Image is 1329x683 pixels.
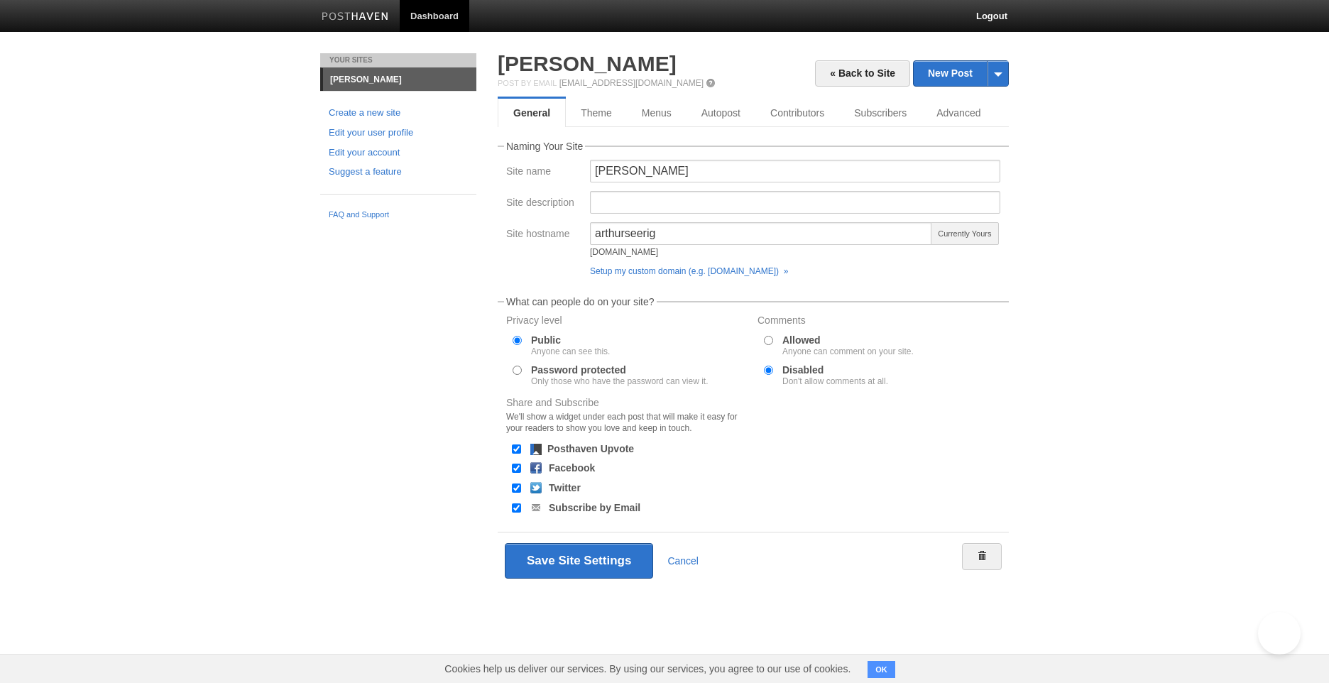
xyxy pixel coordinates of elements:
button: OK [868,661,895,678]
a: Contributors [755,99,839,127]
a: Edit your user profile [329,126,468,141]
a: Edit your account [329,146,468,160]
label: Allowed [782,335,914,356]
label: Public [531,335,610,356]
iframe: Help Scout Beacon - Open [1258,612,1301,655]
a: [EMAIL_ADDRESS][DOMAIN_NAME] [559,78,704,88]
div: Anyone can comment on your site. [782,347,914,356]
li: Your Sites [320,53,476,67]
a: Subscribers [839,99,921,127]
a: Create a new site [329,106,468,121]
a: Menus [627,99,687,127]
label: Facebook [549,463,595,473]
span: Currently Yours [931,222,999,245]
label: Site description [506,197,581,211]
label: Twitter [549,483,581,493]
div: Only those who have the password can view it. [531,377,708,386]
a: Autopost [687,99,755,127]
legend: What can people do on your site? [504,297,657,307]
a: « Back to Site [815,60,910,87]
label: Password protected [531,365,708,386]
label: Posthaven Upvote [547,444,634,454]
label: Comments [758,315,1000,329]
span: Post by Email [498,79,557,87]
a: New Post [914,61,1008,86]
div: [DOMAIN_NAME] [590,248,932,256]
a: Advanced [921,99,995,127]
label: Site hostname [506,229,581,242]
span: Cookies help us deliver our services. By using our services, you agree to our use of cookies. [430,655,865,683]
a: Theme [566,99,627,127]
div: Anyone can see this. [531,347,610,356]
img: facebook.png [530,462,542,474]
label: Disabled [782,365,888,386]
div: Don't allow comments at all. [782,377,888,386]
a: FAQ and Support [329,209,468,222]
img: twitter.png [530,482,542,493]
a: General [498,99,566,127]
a: [PERSON_NAME] [323,68,476,91]
img: Posthaven-bar [322,12,389,23]
legend: Naming Your Site [504,141,585,151]
a: Suggest a feature [329,165,468,180]
button: Save Site Settings [505,543,653,579]
label: Privacy level [506,315,749,329]
div: We'll show a widget under each post that will make it easy for your readers to show you love and ... [506,411,749,434]
label: Site name [506,166,581,180]
a: [PERSON_NAME] [498,52,677,75]
a: Cancel [667,555,699,567]
label: Share and Subscribe [506,398,749,437]
label: Subscribe by Email [549,503,640,513]
a: Setup my custom domain (e.g. [DOMAIN_NAME]) » [590,266,788,276]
